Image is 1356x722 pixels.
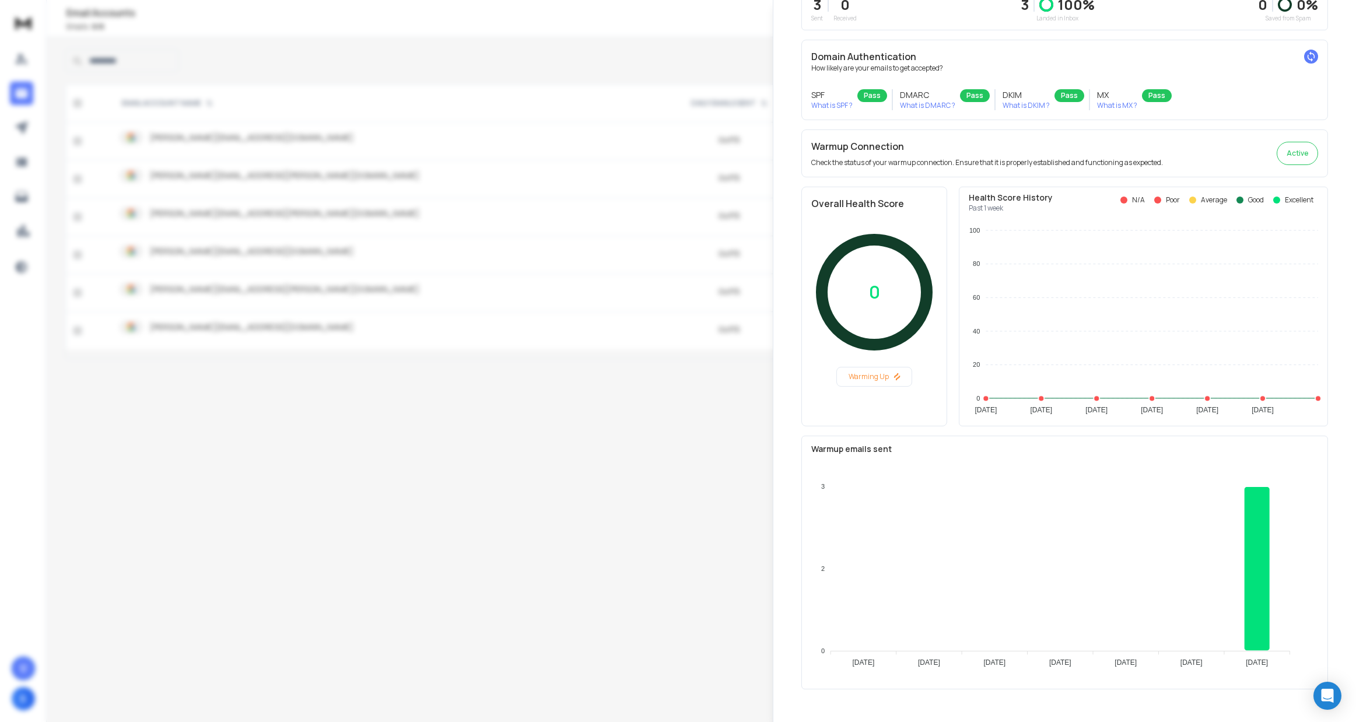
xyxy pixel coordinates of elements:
p: Landed in Inbox [1021,14,1095,23]
h2: Warmup Connection [811,139,1163,153]
div: Pass [1142,89,1172,102]
div: Pass [857,89,887,102]
p: N/A [1132,195,1145,205]
p: Past 1 week [969,204,1053,213]
tspan: [DATE] [1141,406,1163,414]
tspan: 0 [821,647,825,654]
p: Warmup emails sent [811,443,1318,455]
h2: Domain Authentication [811,50,1318,64]
tspan: [DATE] [918,658,940,667]
tspan: [DATE] [1180,658,1203,667]
tspan: [DATE] [1030,406,1052,414]
tspan: 3 [821,483,825,490]
tspan: [DATE] [1196,406,1218,414]
h3: MX [1097,89,1137,101]
p: 0 [869,282,880,303]
p: Saved from Spam [1258,14,1318,23]
tspan: 40 [973,328,980,335]
p: Received [833,14,857,23]
p: Good [1248,195,1264,205]
h2: Overall Health Score [811,197,937,211]
p: What is MX ? [1097,101,1137,110]
p: Sent [811,14,823,23]
h3: DKIM [1003,89,1050,101]
p: What is SPF ? [811,101,853,110]
tspan: 80 [973,260,980,267]
div: Open Intercom Messenger [1313,682,1341,710]
tspan: 20 [973,361,980,368]
p: Check the status of your warmup connection. Ensure that it is properly established and functionin... [811,158,1163,167]
p: How likely are your emails to get accepted? [811,64,1318,73]
p: What is DMARC ? [900,101,955,110]
tspan: 100 [969,227,980,234]
p: Health Score History [969,192,1053,204]
p: Poor [1166,195,1180,205]
tspan: [DATE] [1252,406,1274,414]
tspan: 0 [976,395,980,402]
tspan: 60 [973,294,980,301]
tspan: [DATE] [1049,658,1071,667]
tspan: [DATE] [852,658,874,667]
button: Active [1277,142,1318,165]
p: Warming Up [842,372,907,381]
tspan: [DATE] [1115,658,1137,667]
p: Excellent [1285,195,1313,205]
tspan: [DATE] [1085,406,1108,414]
p: What is DKIM ? [1003,101,1050,110]
tspan: [DATE] [975,406,997,414]
h3: DMARC [900,89,955,101]
tspan: [DATE] [1246,658,1268,667]
div: Pass [960,89,990,102]
tspan: [DATE] [983,658,1005,667]
p: Average [1201,195,1227,205]
div: Pass [1054,89,1084,102]
tspan: 2 [821,565,825,572]
h3: SPF [811,89,853,101]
